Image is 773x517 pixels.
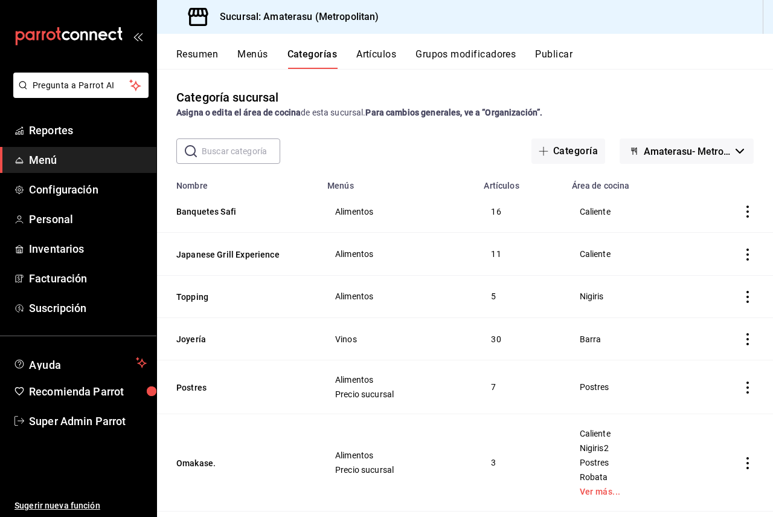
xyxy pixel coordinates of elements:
button: Pregunta a Parrot AI [13,73,149,98]
button: Categorías [287,48,338,69]
button: actions [742,333,754,345]
span: Configuración [29,181,147,198]
span: Reportes [29,122,147,138]
span: Nigiris [580,292,678,301]
button: Artículos [356,48,396,69]
button: actions [742,457,754,469]
span: Amaterasu- Metropolitan [644,146,731,157]
span: Pregunta a Parrot AI [33,79,130,92]
span: Sugerir nueva función [14,499,147,512]
a: Pregunta a Parrot AI [8,88,149,100]
th: Área de cocina [565,174,693,190]
button: actions [742,206,754,218]
span: Ayuda [29,356,131,370]
button: open_drawer_menu [133,31,143,41]
button: Banquetes Safi [176,206,297,218]
th: Menús [320,174,476,190]
button: Publicar [535,48,573,69]
span: Personal [29,211,147,227]
span: Precio sucursal [335,466,461,474]
span: Caliente [580,207,678,216]
span: Menú [29,152,147,168]
strong: Asigna o edita el área de cocina [176,108,301,117]
span: Inventarios [29,241,147,257]
span: Facturación [29,270,147,287]
span: Super Admin Parrot [29,413,147,429]
button: actions [742,382,754,394]
div: navigation tabs [176,48,773,69]
strong: Para cambios generales, ve a “Organización”. [365,108,542,117]
td: 3 [476,414,564,512]
span: Caliente [580,429,678,438]
button: Postres [176,382,297,394]
td: 7 [476,360,564,414]
button: Menús [237,48,268,69]
input: Buscar categoría [202,139,280,163]
span: Alimentos [335,376,461,384]
span: Postres [580,458,678,467]
td: 11 [476,233,564,275]
button: Resumen [176,48,218,69]
span: Recomienda Parrot [29,383,147,400]
button: Omakase. [176,457,297,469]
span: Caliente [580,250,678,258]
span: Barra [580,335,678,343]
button: actions [742,291,754,303]
div: Categoría sucursal [176,88,278,106]
span: Alimentos [335,250,461,258]
span: Alimentos [335,292,461,301]
span: Suscripción [29,300,147,316]
button: Topping [176,291,297,303]
a: Ver más... [580,487,678,496]
button: Amaterasu- Metropolitan [620,138,754,164]
th: Nombre [157,174,320,190]
div: de esta sucursal. [176,106,754,119]
span: Postres [580,383,678,391]
span: Nigiris2 [580,444,678,452]
button: Categoría [531,138,605,164]
button: Joyería [176,333,297,345]
span: Robata [580,473,678,481]
h3: Sucursal: Amaterasu (Metropolitan) [210,10,379,24]
span: Alimentos [335,207,461,216]
th: Artículos [476,174,564,190]
td: 30 [476,317,564,360]
button: Japanese Grill Experience [176,249,297,261]
span: Vinos [335,335,461,343]
td: 16 [476,190,564,233]
button: Grupos modificadores [415,48,516,69]
button: actions [742,249,754,261]
td: 5 [476,275,564,317]
span: Alimentos [335,451,461,460]
span: Precio sucursal [335,390,461,398]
